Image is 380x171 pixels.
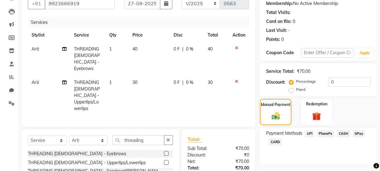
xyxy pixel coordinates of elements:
[183,158,218,165] div: Net:
[183,145,218,152] div: Sub Total:
[186,79,193,86] span: 0 %
[218,158,254,165] div: ₹70.00
[183,152,218,158] div: Discount:
[269,111,283,121] img: _cash.svg
[281,36,284,43] div: 0
[229,28,249,42] th: Action
[28,17,254,28] div: Services
[266,0,293,7] div: Membership:
[261,102,291,107] label: Manual Payment
[306,101,327,107] label: Redemption
[317,130,335,137] span: PhonePe
[356,48,374,58] button: Apply
[218,152,254,158] div: ₹0
[218,145,254,152] div: ₹70.00
[266,18,291,25] div: Card on file:
[133,46,138,52] span: 40
[266,130,302,137] span: Payment Methods
[28,160,146,166] div: THREADING [DEMOGRAPHIC_DATA] - Upperlips/Lowerlips
[109,80,112,85] span: 1
[204,28,229,42] th: Total
[112,135,164,145] input: Search or Scan
[208,46,213,52] span: 40
[266,79,285,85] div: Discount:
[182,79,184,86] span: |
[182,46,184,52] span: |
[109,46,112,52] span: 1
[129,28,170,42] th: Price
[296,87,305,92] label: Fixed
[133,80,138,85] span: 30
[74,80,100,111] span: THREADING [DEMOGRAPHIC_DATA] - Upperlips/Lowerlips
[74,46,100,71] span: THREADING [DEMOGRAPHIC_DATA] - Eyebrows
[208,80,213,85] span: 30
[301,48,353,58] input: Enter Offer / Coupon Code
[337,130,350,137] span: CASH
[266,36,280,43] div: Points:
[266,68,294,75] div: Service Total:
[296,79,316,84] label: Percentage
[186,46,193,52] span: 0 %
[70,28,106,42] th: Service
[309,111,324,121] img: _gift.svg
[297,68,310,75] div: ₹70.00
[32,80,39,85] span: Arti
[28,28,70,42] th: Stylist
[266,9,291,16] div: Total Visits:
[170,28,204,42] th: Disc
[188,136,202,142] span: Total
[353,130,365,137] span: GPay
[266,50,301,56] div: Coupon Code
[293,18,295,25] div: 0
[269,138,282,146] span: CARD
[28,151,126,157] div: THREADING [DEMOGRAPHIC_DATA] - Eyebrows
[288,27,290,34] div: -
[266,27,287,34] div: Last Visit:
[174,46,180,52] span: 0 F
[106,28,129,42] th: Qty
[174,79,180,86] span: 0 F
[266,0,371,7] div: No Active Membership
[32,46,39,52] span: Arti
[305,130,314,137] span: UPI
